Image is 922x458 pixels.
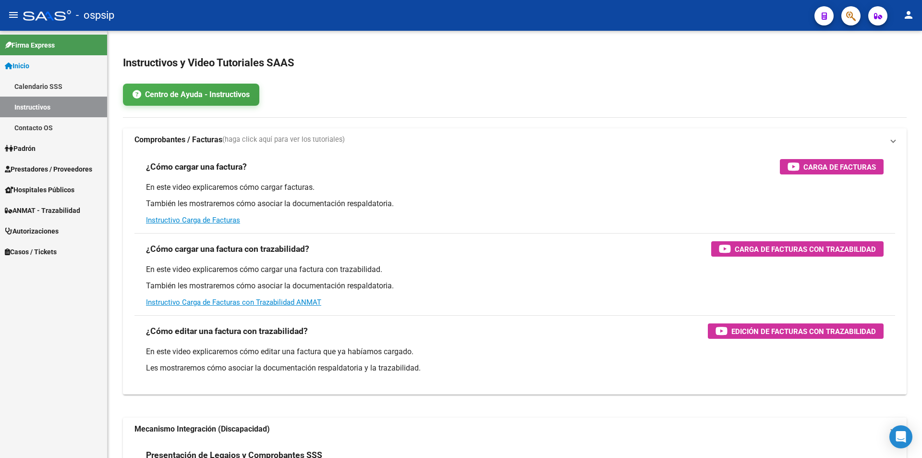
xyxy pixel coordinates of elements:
p: En este video explicaremos cómo cargar facturas. [146,182,884,193]
p: En este video explicaremos cómo editar una factura que ya habíamos cargado. [146,347,884,357]
span: Padrón [5,143,36,154]
button: Carga de Facturas con Trazabilidad [711,241,884,257]
span: Firma Express [5,40,55,50]
h3: ¿Cómo cargar una factura? [146,160,247,173]
mat-expansion-panel-header: Mecanismo Integración (Discapacidad) [123,418,907,441]
h3: ¿Cómo cargar una factura con trazabilidad? [146,242,309,256]
strong: Mecanismo Integración (Discapacidad) [134,424,270,434]
span: Carga de Facturas con Trazabilidad [735,243,876,255]
p: En este video explicaremos cómo cargar una factura con trazabilidad. [146,264,884,275]
span: Carga de Facturas [803,161,876,173]
span: Edición de Facturas con Trazabilidad [731,325,876,337]
span: (haga click aquí para ver los tutoriales) [222,135,345,145]
mat-icon: menu [8,9,19,21]
mat-icon: person [903,9,914,21]
p: También les mostraremos cómo asociar la documentación respaldatoria. [146,281,884,291]
div: Comprobantes / Facturas(haga click aquí para ver los tutoriales) [123,151,907,395]
a: Instructivo Carga de Facturas [146,216,240,224]
div: Open Intercom Messenger [889,425,912,448]
h3: ¿Cómo editar una factura con trazabilidad? [146,324,308,338]
strong: Comprobantes / Facturas [134,135,222,145]
span: Hospitales Públicos [5,185,74,195]
a: Centro de Ayuda - Instructivos [123,84,259,106]
h2: Instructivos y Video Tutoriales SAAS [123,54,907,72]
button: Edición de Facturas con Trazabilidad [708,323,884,339]
span: Autorizaciones [5,226,59,236]
span: - ospsip [76,5,114,26]
p: Les mostraremos cómo asociar la documentación respaldatoria y la trazabilidad. [146,363,884,373]
span: Prestadores / Proveedores [5,164,92,174]
button: Carga de Facturas [780,159,884,174]
span: ANMAT - Trazabilidad [5,205,80,216]
p: También les mostraremos cómo asociar la documentación respaldatoria. [146,198,884,209]
mat-expansion-panel-header: Comprobantes / Facturas(haga click aquí para ver los tutoriales) [123,128,907,151]
span: Casos / Tickets [5,247,57,257]
a: Instructivo Carga de Facturas con Trazabilidad ANMAT [146,298,321,307]
span: Inicio [5,61,29,71]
